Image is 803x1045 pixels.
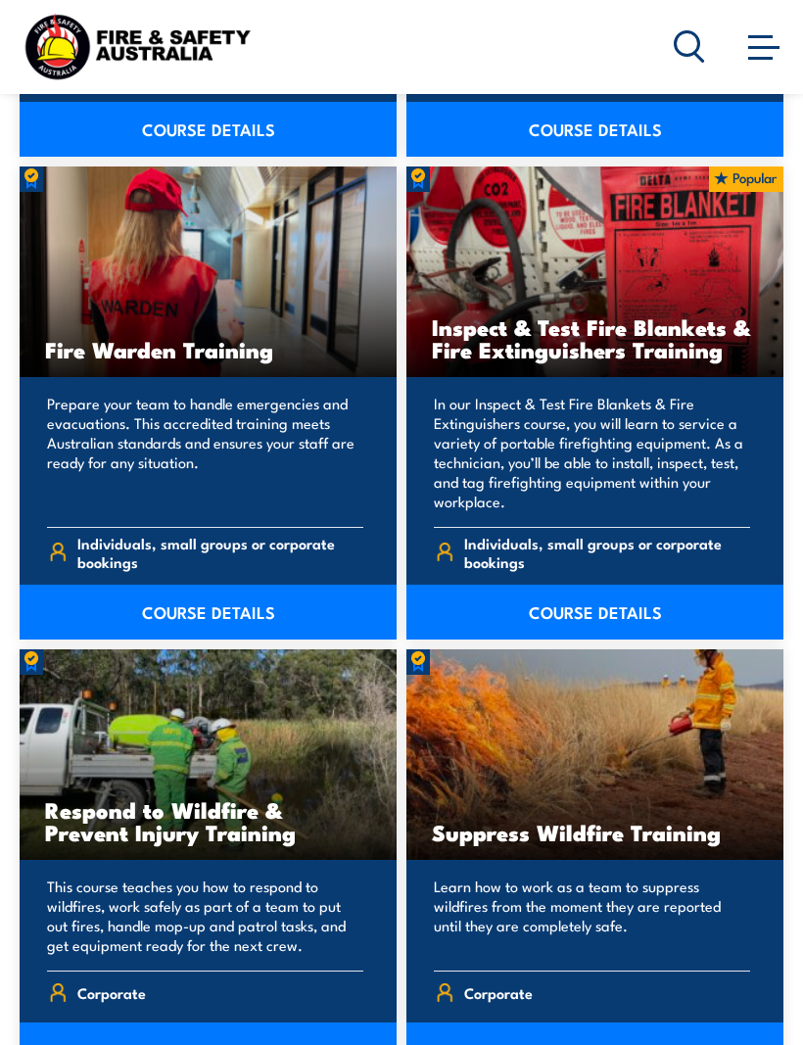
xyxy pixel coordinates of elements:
[406,585,783,640] a: COURSE DETAILS
[20,102,397,157] a: COURSE DETAILS
[464,977,533,1008] span: Corporate
[434,394,750,511] p: In our Inspect & Test Fire Blankets & Fire Extinguishers course, you will learn to service a vari...
[45,338,371,360] h3: Fire Warden Training
[432,821,758,843] h3: Suppress Wildfire Training
[20,585,397,640] a: COURSE DETAILS
[77,534,364,571] span: Individuals, small groups or corporate bookings
[406,102,783,157] a: COURSE DETAILS
[434,877,750,955] p: Learn how to work as a team to suppress wildfires from the moment they are reported until they ar...
[77,977,146,1008] span: Corporate
[464,534,751,571] span: Individuals, small groups or corporate bookings
[45,798,371,843] h3: Respond to Wildfire & Prevent Injury Training
[432,315,758,360] h3: Inspect & Test Fire Blankets & Fire Extinguishers Training
[47,394,363,511] p: Prepare your team to handle emergencies and evacuations. This accredited training meets Australia...
[47,877,363,955] p: This course teaches you how to respond to wildfires, work safely as part of a team to put out fir...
